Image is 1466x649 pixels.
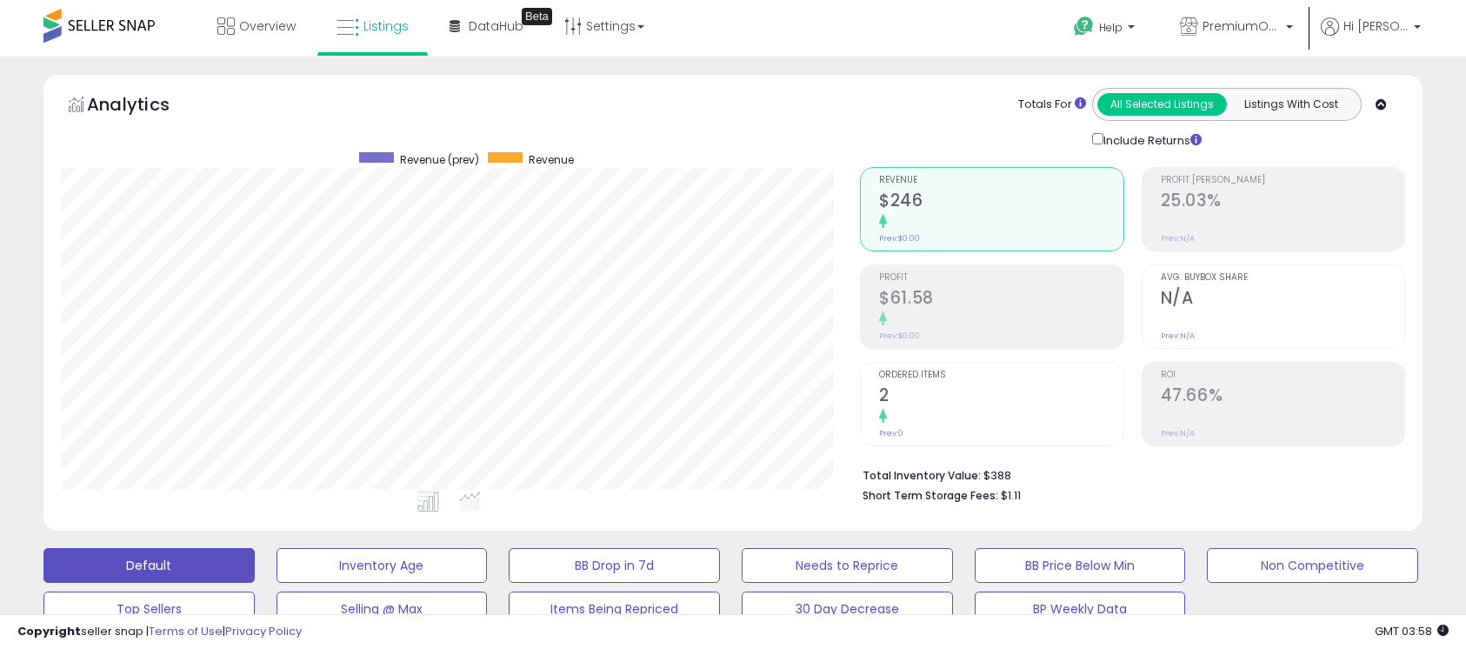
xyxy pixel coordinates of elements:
[1001,487,1021,504] span: $1.11
[879,385,1123,409] h2: 2
[1321,17,1421,57] a: Hi [PERSON_NAME]
[17,624,302,640] div: seller snap | |
[17,623,81,639] strong: Copyright
[879,371,1123,380] span: Ordered Items
[879,176,1123,185] span: Revenue
[277,548,488,583] button: Inventory Age
[879,331,920,341] small: Prev: $0.00
[87,92,203,121] h5: Analytics
[1073,16,1095,37] i: Get Help
[975,548,1186,583] button: BB Price Below Min
[1161,331,1195,341] small: Prev: N/A
[1161,191,1404,214] h2: 25.03%
[43,548,255,583] button: Default
[879,428,903,438] small: Prev: 0
[1161,428,1195,438] small: Prev: N/A
[1343,17,1409,35] span: Hi [PERSON_NAME]
[742,592,953,626] button: 30 Day Decrease
[1079,130,1223,150] div: Include Returns
[1161,371,1404,380] span: ROI
[509,592,720,626] button: Items Being Repriced
[879,233,920,244] small: Prev: $0.00
[1161,273,1404,283] span: Avg. Buybox Share
[277,592,488,626] button: Selling @ Max
[975,592,1186,626] button: BP Weekly Data
[1226,93,1356,116] button: Listings With Cost
[1161,385,1404,409] h2: 47.66%
[400,152,479,167] span: Revenue (prev)
[1161,288,1404,311] h2: N/A
[1099,20,1123,35] span: Help
[1018,97,1086,113] div: Totals For
[469,17,523,35] span: DataHub
[1375,623,1449,639] span: 2025-10-10 03:58 GMT
[1203,17,1281,35] span: PremiumOutdoorGrills
[225,623,302,639] a: Privacy Policy
[863,468,981,483] b: Total Inventory Value:
[1161,176,1404,185] span: Profit [PERSON_NAME]
[1161,233,1195,244] small: Prev: N/A
[1097,93,1227,116] button: All Selected Listings
[149,623,223,639] a: Terms of Use
[879,273,1123,283] span: Profit
[742,548,953,583] button: Needs to Reprice
[522,8,552,25] div: Tooltip anchor
[863,464,1392,485] li: $388
[43,592,255,626] button: Top Sellers
[1060,3,1152,57] a: Help
[863,488,998,503] b: Short Term Storage Fees:
[239,17,296,35] span: Overview
[529,152,574,167] span: Revenue
[509,548,720,583] button: BB Drop in 7d
[363,17,409,35] span: Listings
[879,191,1123,214] h2: $246
[879,288,1123,311] h2: $61.58
[1207,548,1418,583] button: Non Competitive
